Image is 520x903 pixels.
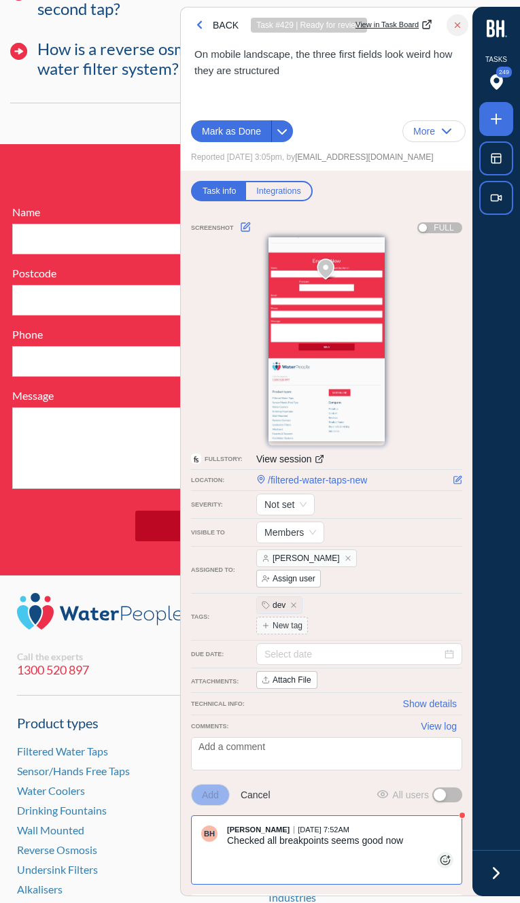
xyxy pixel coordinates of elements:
[12,204,253,220] label: Name
[17,804,107,817] a: Drinking Fountains
[12,265,253,282] label: Postcode
[37,39,510,79] h3: How is a reverse osmosis filter system different to a conventional water filter system?
[17,662,503,678] a: 1300 520 897
[17,883,63,896] a: Alkalisers
[135,511,385,541] input: Send
[17,745,108,757] a: Filtered Water Taps
[17,823,84,836] a: Wall Mounted
[17,651,503,663] div: Call the experts
[17,764,130,777] a: Sensor/Hands Free Taps
[17,713,252,733] a: Product types
[17,843,97,856] a: Reverse Osmosis
[12,326,508,343] label: Phone
[12,388,508,404] label: Message
[17,784,85,797] a: Water Coolers
[5,204,515,551] form: Full Width Form
[17,863,98,876] a: Undersink Filters
[63,165,457,197] h2: Enquire Now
